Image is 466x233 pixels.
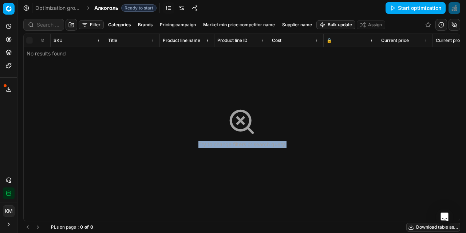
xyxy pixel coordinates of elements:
button: Filter [79,20,104,29]
span: PLs on page [51,224,76,230]
span: Cost [272,38,281,43]
strong: 0 [90,224,93,230]
strong: of [84,224,89,230]
span: КM [3,206,14,217]
nav: breadcrumb [35,4,157,12]
span: Current price [381,38,409,43]
button: Start optimization [386,2,446,14]
input: Search by SKU or title [37,21,59,28]
span: Ready to start [121,4,157,12]
nav: pagination [23,223,42,232]
button: Bulk update [316,20,355,29]
span: Title [108,38,117,43]
button: Pricing campaign [157,20,199,29]
span: Алкоголь [94,4,118,12]
button: Assign [357,20,385,29]
button: Expand all [38,36,47,45]
div: Try to change filters or search query [198,141,285,148]
span: SKU [54,38,63,43]
div: : [51,224,93,230]
button: КM [3,205,15,217]
button: Brands [135,20,155,29]
span: Product line ID [217,38,248,43]
button: Categories [105,20,134,29]
strong: 0 [80,224,83,230]
button: Market min price competitor name [200,20,278,29]
a: Optimization groups [35,4,82,12]
button: Go to previous page [23,223,32,232]
span: 🔒 [327,38,332,43]
span: АлкогольReady to start [94,4,157,12]
button: Supplier name [279,20,315,29]
button: Go to next page [33,223,42,232]
div: Open Intercom Messenger [436,208,453,226]
button: Download table as... [406,223,460,232]
span: Product line name [163,38,200,43]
